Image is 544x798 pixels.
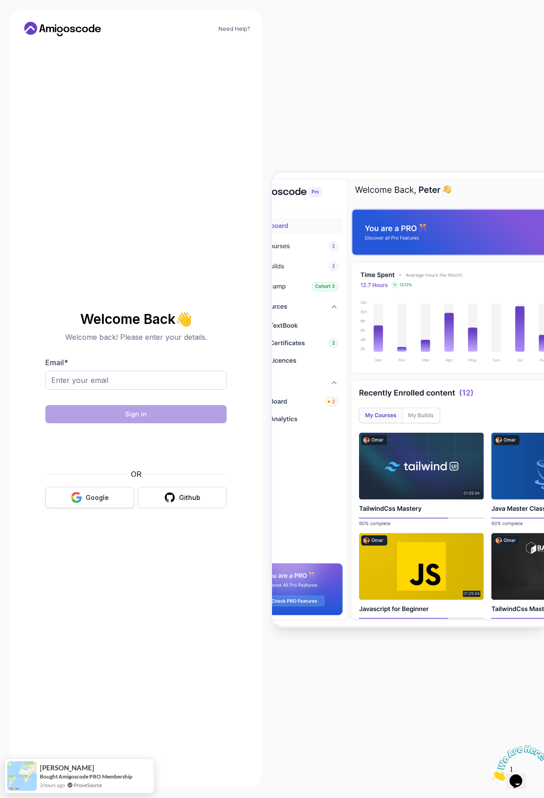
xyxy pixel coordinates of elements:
[45,332,227,343] p: Welcome back! Please enter your details.
[179,493,200,502] div: Github
[86,493,109,502] div: Google
[272,172,544,626] img: Amigoscode Dashboard
[68,429,204,463] iframe: Widget contenant une case à cocher pour le défi de sécurité hCaptcha
[219,25,250,33] a: Need Help?
[45,487,134,508] button: Google
[7,761,37,791] img: provesource social proof notification image
[488,741,544,784] iframe: chat widget
[131,469,141,480] p: OR
[40,764,94,772] span: [PERSON_NAME]
[45,371,227,390] input: Enter your email
[22,22,103,36] a: Home link
[40,781,65,789] span: 3 hours ago
[45,405,227,423] button: Sign in
[40,773,58,780] span: Bought
[45,358,68,367] label: Email *
[45,312,227,326] h2: Welcome Back
[125,410,147,419] div: Sign in
[175,312,192,327] span: 👋
[138,487,227,508] button: Github
[58,773,132,780] a: Amigoscode PRO Membership
[4,4,7,11] span: 1
[4,4,60,39] img: Chat attention grabber
[74,781,102,789] a: ProveSource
